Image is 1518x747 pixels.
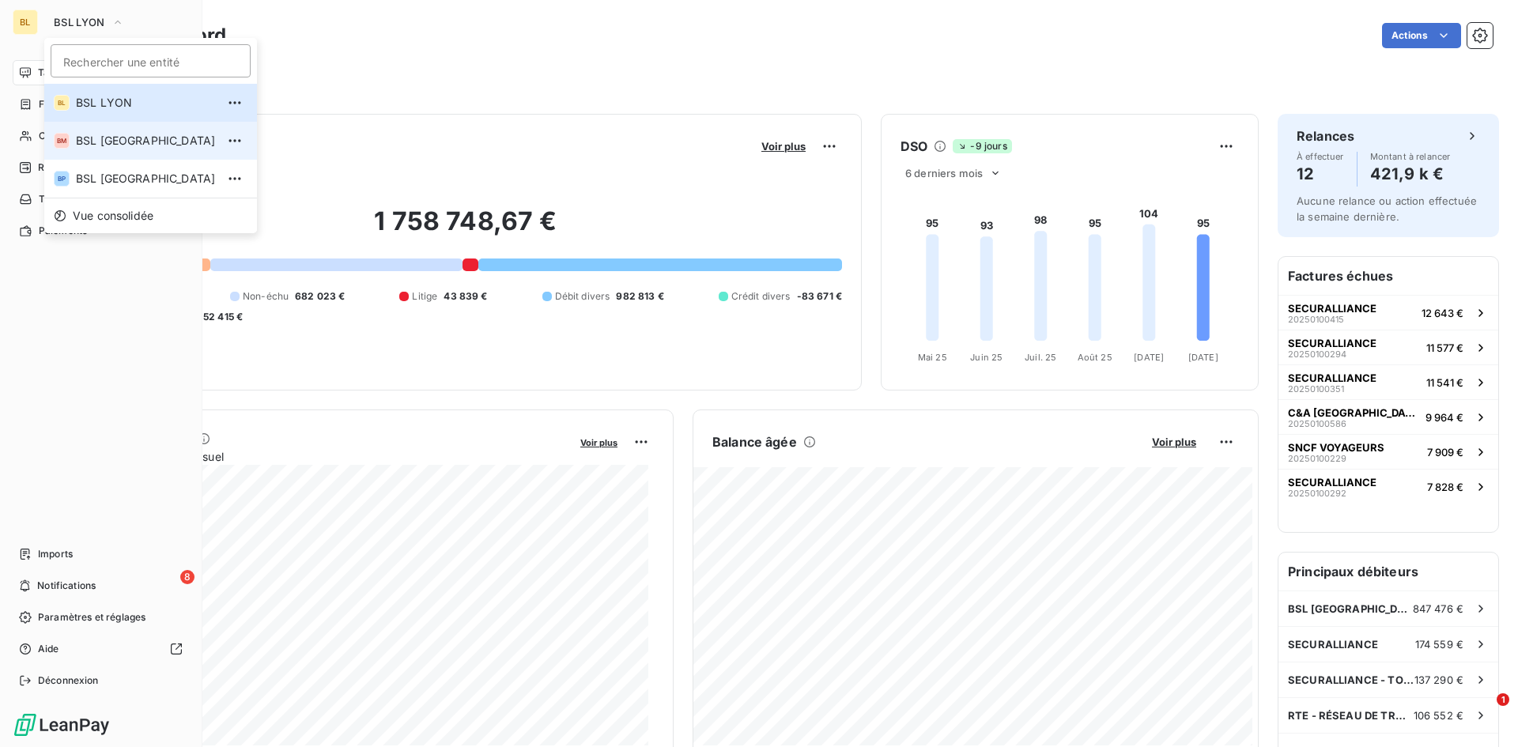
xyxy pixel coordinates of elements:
span: -83 671 € [797,289,842,304]
span: 11 577 € [1426,341,1463,354]
span: Non-échu [243,289,289,304]
tspan: Août 25 [1078,352,1112,363]
iframe: Intercom live chat [1464,693,1502,731]
span: BSL LYON [54,16,105,28]
span: Vue consolidée [73,208,153,224]
button: Voir plus [757,139,810,153]
div: BL [54,95,70,111]
span: 7 828 € [1427,481,1463,493]
span: SECURALLIANCE [1288,372,1376,384]
span: 20250100229 [1288,454,1346,463]
button: SECURALLIANCE2025010035111 541 € [1278,364,1498,399]
span: 6 derniers mois [905,167,983,179]
span: 174 559 € [1415,638,1463,651]
span: Débit divers [555,289,610,304]
span: Déconnexion [38,673,99,688]
span: Crédit divers [731,289,791,304]
span: 982 813 € [616,289,663,304]
span: -9 jours [953,139,1011,153]
button: Actions [1382,23,1461,48]
span: C&A [GEOGRAPHIC_DATA] [1288,406,1419,419]
span: SECURALLIANCE [1288,638,1378,651]
span: 137 290 € [1414,673,1463,686]
span: Tâches [39,192,72,206]
img: Logo LeanPay [13,712,111,738]
span: 106 552 € [1414,709,1463,722]
span: Factures [39,97,79,111]
tspan: [DATE] [1134,352,1164,363]
button: SECURALLIANCE202501002927 828 € [1278,469,1498,504]
span: Paiements [39,224,87,238]
button: SNCF VOYAGEURS202501002297 909 € [1278,434,1498,469]
h6: Principaux débiteurs [1278,553,1498,590]
span: 20250100351 [1288,384,1344,394]
span: Imports [38,547,73,561]
span: 20250100586 [1288,419,1346,428]
span: SECURALLIANCE [1288,476,1376,489]
span: À effectuer [1297,152,1344,161]
span: 9 964 € [1425,411,1463,424]
div: BL [13,9,38,35]
span: BSL [GEOGRAPHIC_DATA] [76,133,216,149]
tspan: Juil. 25 [1025,352,1056,363]
h6: Balance âgée [712,432,797,451]
h6: Relances [1297,126,1354,145]
div: BM [54,133,70,149]
tspan: [DATE] [1188,352,1218,363]
button: Voir plus [576,435,622,449]
span: 20250100415 [1288,315,1344,324]
h4: 421,9 k € [1370,161,1451,187]
span: SECURALLIANCE [1288,337,1376,349]
span: SNCF VOYAGEURS [1288,441,1384,454]
span: 20250100294 [1288,349,1346,359]
span: -52 415 € [198,310,243,324]
tspan: Juin 25 [970,352,1003,363]
h6: DSO [901,137,927,156]
button: Voir plus [1147,435,1201,449]
button: SECURALLIANCE2025010041512 643 € [1278,295,1498,330]
span: 11 541 € [1426,376,1463,389]
span: Relances [38,160,80,175]
span: Clients [39,129,70,143]
h6: Factures échues [1278,257,1498,295]
span: RTE - RÉSEAU DE TRANSPORT D’ÉLECTRICITÉ [1288,709,1414,722]
span: BSL [GEOGRAPHIC_DATA] [76,171,216,187]
span: Tableau de bord [38,66,111,80]
span: 43 839 € [444,289,487,304]
button: SECURALLIANCE2025010029411 577 € [1278,330,1498,364]
span: Voir plus [580,437,617,448]
span: 682 023 € [295,289,345,304]
button: C&A [GEOGRAPHIC_DATA]202501005869 964 € [1278,399,1498,434]
h4: 12 [1297,161,1344,187]
span: BSL LYON [76,95,216,111]
span: SECURALLIANCE [1288,302,1376,315]
span: SECURALLIANCE - TOTAL [1288,673,1414,686]
span: 20250100292 [1288,489,1346,498]
span: Montant à relancer [1370,152,1451,161]
span: 847 476 € [1413,602,1463,615]
span: Chiffre d'affaires mensuel [89,448,569,465]
div: BP [54,171,70,187]
span: Voir plus [1152,436,1196,448]
a: Aide [13,636,189,662]
span: 12 643 € [1422,307,1463,319]
input: placeholder [51,44,251,77]
h2: 1 758 748,67 € [89,206,842,253]
tspan: Mai 25 [918,352,947,363]
span: 1 [1497,693,1509,706]
span: Paramètres et réglages [38,610,145,624]
span: Aucune relance ou action effectuée la semaine dernière. [1297,194,1477,223]
span: 7 909 € [1427,446,1463,458]
span: Litige [412,289,437,304]
span: BSL [GEOGRAPHIC_DATA] [1288,602,1413,615]
span: Aide [38,642,59,656]
span: Voir plus [761,140,806,153]
span: Notifications [37,579,96,593]
span: 8 [180,570,194,584]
